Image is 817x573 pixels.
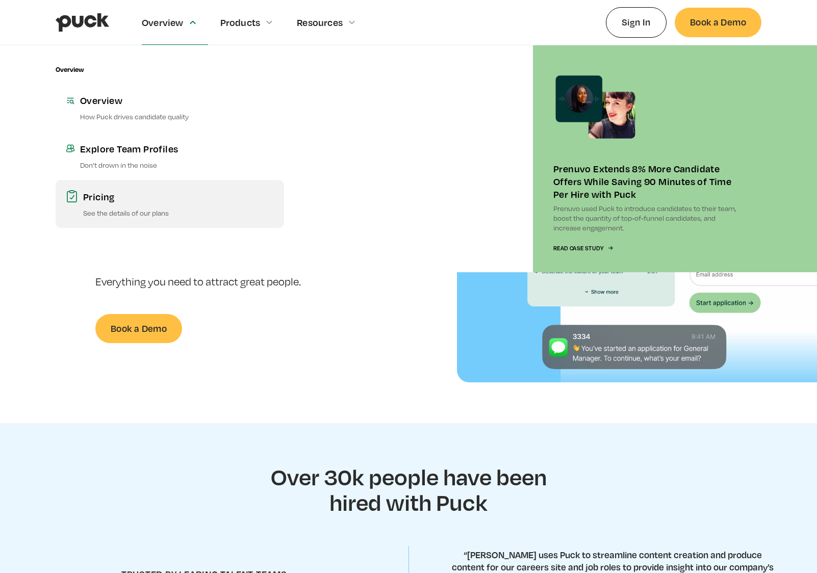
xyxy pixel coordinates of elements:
div: Explore Team Profiles [80,142,274,155]
div: Overview [142,17,184,28]
a: Explore Team ProfilesDon’t drown in the noise [56,132,284,180]
div: Read Case Study [553,245,603,252]
p: How Puck drives candidate quality [80,112,274,121]
a: OverviewHow Puck drives candidate quality [56,84,284,132]
p: See the details of our plans [83,208,274,218]
div: Products [220,17,261,28]
p: Prenuvo used Puck to introduce candidates to their team, boost the quantity of top-of-funnel cand... [553,203,741,233]
a: PricingSee the details of our plans [56,180,284,228]
a: Book a Demo [675,8,761,37]
p: Don’t drown in the noise [80,160,274,170]
div: Pricing [83,190,274,203]
a: Prenuvo Extends 8% More Candidate Offers While Saving 90 Minutes of Time Per Hire with PuckPrenuv... [533,45,761,272]
div: Prenuvo Extends 8% More Candidate Offers While Saving 90 Minutes of Time Per Hire with Puck [553,162,741,200]
a: Sign In [606,7,667,37]
p: Everything you need to attract great people. [95,275,338,290]
h2: Over 30k people have been hired with Puck [258,464,559,514]
a: Book a Demo [95,314,182,343]
div: Overview [80,94,274,107]
div: Overview [56,66,84,73]
div: Resources [297,17,343,28]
